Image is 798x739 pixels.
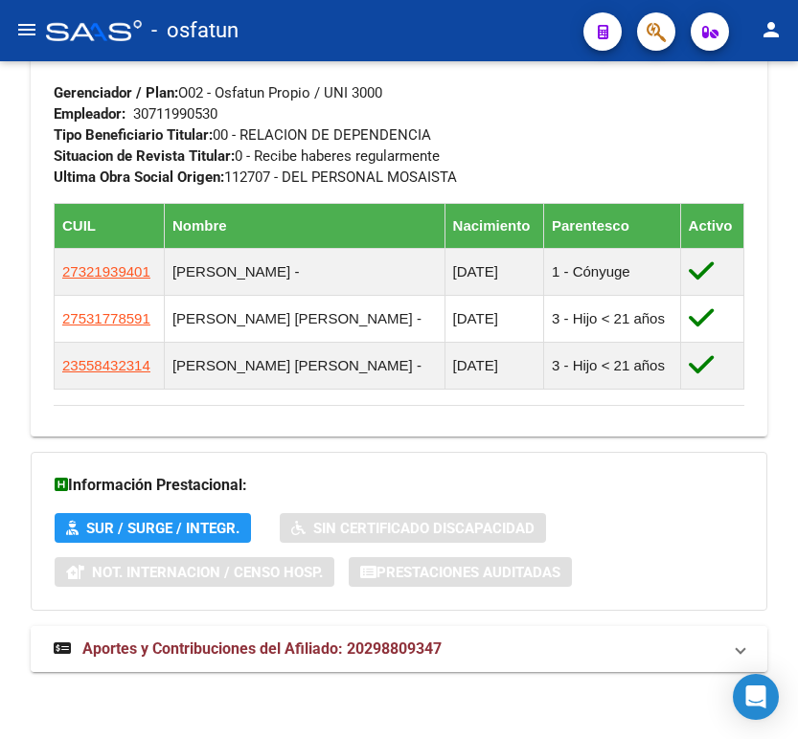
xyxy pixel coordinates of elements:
button: Sin Certificado Discapacidad [280,513,546,543]
td: 1 - Cónyuge [543,248,680,295]
td: [DATE] [445,248,543,295]
span: 0 - Recibe haberes regularmente [54,147,440,165]
span: 00 - RELACION DE DEPENDENCIA [54,126,431,144]
td: [PERSON_NAME] - [164,248,445,295]
span: SUR / SURGE / INTEGR. [86,520,239,537]
span: - osfatun [151,10,239,52]
span: Sin Certificado Discapacidad [313,520,535,537]
span: Not. Internacion / Censo Hosp. [92,564,323,581]
th: Parentesco [543,203,680,248]
mat-expansion-panel-header: Aportes y Contribuciones del Afiliado: 20298809347 [31,626,767,672]
td: [DATE] [445,295,543,342]
mat-icon: menu [15,18,38,41]
button: Not. Internacion / Censo Hosp. [55,557,334,587]
td: [PERSON_NAME] [PERSON_NAME] - [164,342,445,389]
div: 30711990530 [133,103,217,124]
div: Open Intercom Messenger [733,674,779,720]
td: [PERSON_NAME] [PERSON_NAME] - [164,295,445,342]
span: Aportes y Contribuciones del Afiliado: 20298809347 [82,639,442,658]
th: Nombre [164,203,445,248]
strong: Ultima Obra Social Origen: [54,168,224,186]
strong: Empleador: [54,105,125,123]
span: 27321939401 [62,263,150,280]
td: [DATE] [445,342,543,389]
td: 3 - Hijo < 21 años [543,342,680,389]
th: Activo [680,203,743,248]
span: 23558432314 [62,357,150,373]
td: 3 - Hijo < 21 años [543,295,680,342]
th: Nacimiento [445,203,543,248]
span: O02 - Osfatun Propio / UNI 3000 [54,84,382,101]
button: Prestaciones Auditadas [349,557,572,587]
span: 27531778591 [62,310,150,326]
h3: Información Prestacional: [55,472,743,499]
strong: Gerenciador / Plan: [54,84,178,101]
button: SUR / SURGE / INTEGR. [55,513,251,543]
strong: Tipo Beneficiario Titular: [54,126,213,144]
strong: Situacion de Revista Titular: [54,147,235,165]
mat-icon: person [760,18,783,41]
span: Prestaciones Auditadas [376,564,560,581]
th: CUIL [55,203,165,248]
span: 112707 - DEL PERSONAL MOSAISTA [54,168,457,186]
